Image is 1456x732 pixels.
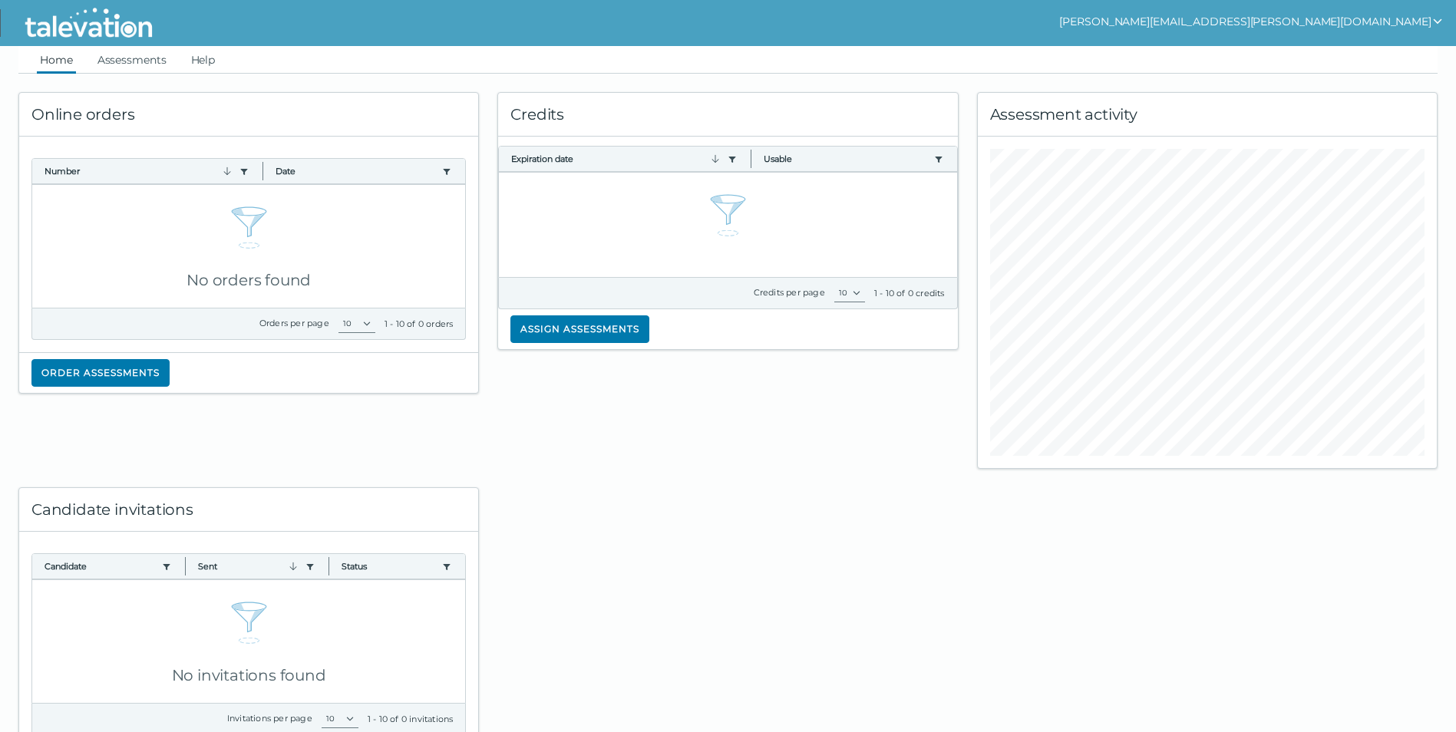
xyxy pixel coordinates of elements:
a: Home [37,46,76,74]
div: Credits [498,93,957,137]
button: Column resize handle [324,549,334,582]
div: 1 - 10 of 0 invitations [368,713,454,725]
button: Column resize handle [180,549,190,582]
div: 1 - 10 of 0 credits [874,287,945,299]
a: Help [188,46,219,74]
button: Status [342,560,436,572]
div: Candidate invitations [19,488,478,532]
button: Order assessments [31,359,170,387]
div: 1 - 10 of 0 orders [385,318,454,330]
div: Online orders [19,93,478,137]
label: Orders per page [259,318,329,328]
label: Invitations per page [227,713,312,724]
div: Assessment activity [978,93,1437,137]
img: Talevation_Logo_Transparent_white.png [18,4,159,42]
button: Usable [764,153,928,165]
button: Column resize handle [746,142,756,175]
button: Number [45,165,233,177]
button: Candidate [45,560,156,572]
a: Assessments [94,46,170,74]
button: Column resize handle [258,154,268,187]
button: Sent [198,560,299,572]
button: show user actions [1059,12,1444,31]
label: Credits per page [754,287,825,298]
button: Assign assessments [510,315,649,343]
span: No invitations found [172,666,326,684]
span: No orders found [187,271,311,289]
button: Expiration date [511,153,721,165]
button: Date [276,165,437,177]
